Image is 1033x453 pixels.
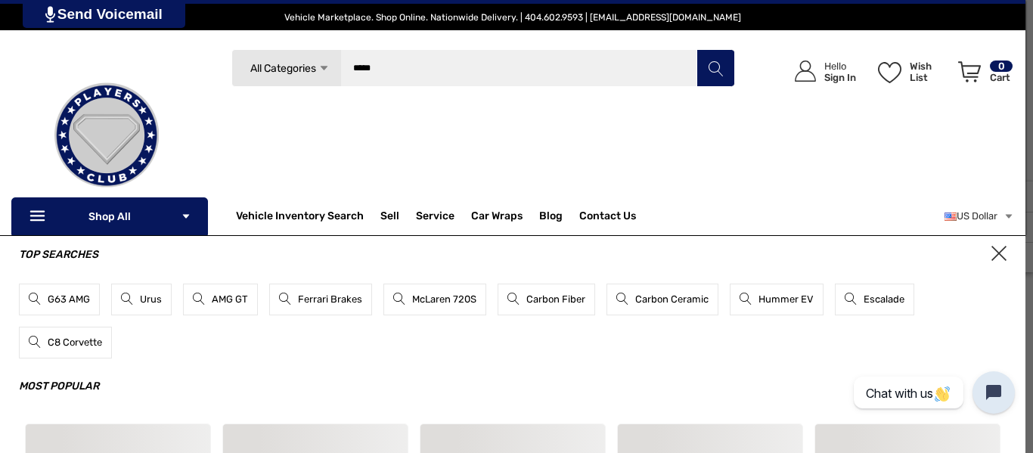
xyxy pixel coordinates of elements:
[878,62,901,83] svg: Wish List
[236,209,364,226] a: Vehicle Inventory Search
[990,72,1013,83] p: Cart
[991,246,1007,261] span: ×
[471,201,539,231] a: Car Wraps
[871,45,951,98] a: Wish List Wish List
[231,49,341,87] a: All Categories Icon Arrow Down Icon Arrow Up
[945,201,1014,231] a: USD
[777,45,864,98] a: Sign in
[250,62,315,75] span: All Categories
[19,246,1007,264] h3: Top Searches
[111,284,172,315] a: Urus
[835,284,914,315] a: Escalade
[471,209,523,226] span: Car Wraps
[498,284,595,315] a: Carbon Fiber
[606,284,718,315] a: Carbon Ceramic
[183,284,258,315] a: AMG GT
[795,61,816,82] svg: Icon User Account
[19,327,112,358] a: C8 Corvette
[31,60,182,211] img: Players Club | Cars For Sale
[730,284,824,315] a: Hummer EV
[284,12,741,23] span: Vehicle Marketplace. Shop Online. Nationwide Delivery. | 404.602.9593 | [EMAIL_ADDRESS][DOMAIN_NAME]
[824,61,856,72] p: Hello
[951,45,1014,104] a: Cart with 0 items
[990,61,1013,72] p: 0
[958,61,981,82] svg: Review Your Cart
[318,63,330,74] svg: Icon Arrow Down
[416,209,454,226] a: Service
[383,284,486,315] a: McLaren 720S
[19,284,100,315] a: G63 AMG
[19,377,1007,396] h3: Most Popular
[910,61,950,83] p: Wish List
[380,209,399,226] span: Sell
[824,72,856,83] p: Sign In
[45,6,55,23] img: PjwhLS0gR2VuZXJhdG9yOiBHcmF2aXQuaW8gLS0+PHN2ZyB4bWxucz0iaHR0cDovL3d3dy53My5vcmcvMjAwMC9zdmciIHhtb...
[380,201,416,231] a: Sell
[11,197,208,235] p: Shop All
[28,208,51,225] svg: Icon Line
[181,211,191,222] svg: Icon Arrow Down
[696,49,734,87] button: Search
[269,284,372,315] a: Ferrari Brakes
[579,209,636,226] a: Contact Us
[539,209,563,226] a: Blog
